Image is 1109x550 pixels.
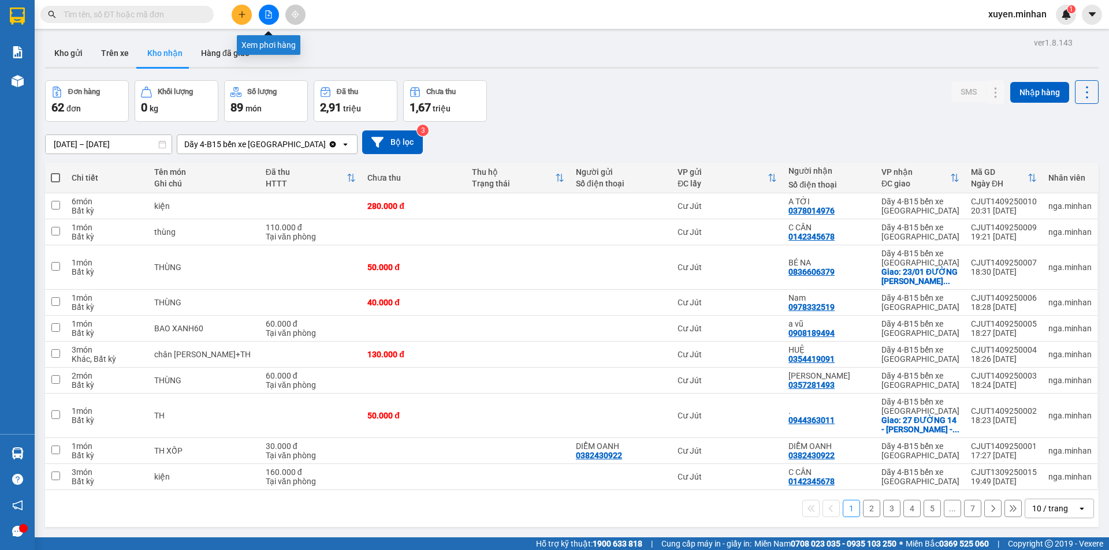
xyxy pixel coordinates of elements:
div: Bất kỳ [72,328,142,338]
div: BÉ NA [788,258,870,267]
div: Cư Jút [678,227,777,237]
div: CJUT1309250015 [971,467,1037,477]
div: HTTT [266,179,347,188]
span: aim [291,10,299,18]
div: 0944363011 [788,416,835,425]
div: Đã thu [337,88,358,96]
div: Nhân viên [1048,173,1092,182]
div: CJUT1409250006 [971,293,1037,302]
div: Tại văn phòng [266,477,356,486]
div: Người nhận [788,166,870,175]
span: 0 [141,100,147,114]
div: Bất kỳ [72,416,142,425]
div: nga.minhan [1048,472,1092,481]
div: nga.minhan [1048,263,1092,272]
div: Xem phơi hàng [237,35,300,55]
div: Cư Jút [678,376,777,385]
span: 62 [51,100,64,114]
input: Selected Dãy 4-B15 bến xe Miền Đông. [327,139,328,150]
button: Số lượng89món [224,80,308,122]
button: Đã thu2,91 triệu [314,80,397,122]
div: TH XỐP [154,446,254,455]
div: Cư Jút [678,350,777,359]
div: 40.000 đ [367,298,460,307]
div: VP nhận [881,167,950,177]
div: Chưa thu [367,173,460,182]
div: nga.minhan [1048,227,1092,237]
div: Tên món [154,167,254,177]
span: 1 [1069,5,1073,13]
div: Dãy 4-B15 bến xe [GEOGRAPHIC_DATA] [881,223,959,241]
button: 4 [903,500,921,517]
div: thùng [154,227,254,237]
span: món [245,104,262,113]
div: chân võng , BAO+TH [154,350,254,359]
div: Cư Jút [678,446,777,455]
div: 6 món [72,197,142,206]
div: kiện [154,201,254,211]
div: nga.minhan [1048,376,1092,385]
div: nga.minhan [1048,298,1092,307]
div: nga.minhan [1048,411,1092,420]
div: 0354419091 [788,354,835,364]
span: kg [150,104,158,113]
span: triệu [433,104,451,113]
div: nga.minhan [1048,201,1092,211]
div: a vũ [788,319,870,328]
div: 18:23 [DATE] [971,416,1037,425]
div: 110.000 đ [266,223,356,232]
div: 0382430922 [788,451,835,460]
img: warehouse-icon [12,75,24,87]
div: 130.000 đ [367,350,460,359]
span: notification [12,500,23,511]
div: DIỄM OANH [576,442,666,451]
div: Đơn hàng [68,88,100,96]
div: 0382430922 [576,451,622,460]
div: THÙNG [154,376,254,385]
div: Dãy 4-B15 bến xe [GEOGRAPHIC_DATA] [881,249,959,267]
div: Thu hộ [472,167,555,177]
div: 50.000 đ [367,263,460,272]
div: 19:49 [DATE] [971,477,1037,486]
div: Giao: 23/01 ĐƯỜNG TRẦN HƯNG ĐẠO - ĐÔNG HÒA - DĨ AN BD [881,267,959,286]
div: 10 / trang [1032,503,1068,514]
div: Dãy 4-B15 bến xe [GEOGRAPHIC_DATA] [881,345,959,364]
div: 1 món [72,442,142,451]
div: 160.000 đ [266,467,356,477]
div: CJUT1409250007 [971,258,1037,267]
span: Hỗ trợ kỹ thuật: [536,537,642,550]
button: plus [232,5,252,25]
span: triệu [343,104,361,113]
div: Số điện thoại [576,179,666,188]
div: nga.minhan [1048,446,1092,455]
div: CJUT1409250002 [971,406,1037,416]
span: | [998,537,999,550]
div: ver 1.8.143 [1034,36,1073,49]
div: Cư Jút [678,324,777,333]
div: Mã GD [971,167,1028,177]
div: 1 món [72,223,142,232]
button: 2 [863,500,880,517]
img: solution-icon [12,46,24,58]
button: Khối lượng0kg [135,80,218,122]
div: THÙNG [154,263,254,272]
div: Số điện thoại [788,180,870,189]
button: Chưa thu1,67 triệu [403,80,487,122]
div: DIỄM OANH [788,442,870,451]
div: Bất kỳ [72,380,142,390]
div: Ngày ĐH [971,179,1028,188]
button: Trên xe [92,39,138,67]
div: Chưa thu [426,88,456,96]
div: BAO XANH60 [154,324,254,333]
div: CJUT1409250004 [971,345,1037,354]
div: THÙNG [154,298,254,307]
div: 18:30 [DATE] [971,267,1037,276]
input: Tìm tên, số ĐT hoặc mã đơn [64,8,200,21]
img: logo-vxr [10,8,25,25]
div: kiện [154,472,254,481]
div: CJUT1409250010 [971,197,1037,206]
span: Miền Bắc [906,537,989,550]
th: Toggle SortBy [965,163,1043,193]
img: icon-new-feature [1061,9,1071,20]
div: Dãy 4-B15 bến xe [GEOGRAPHIC_DATA] [881,371,959,390]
